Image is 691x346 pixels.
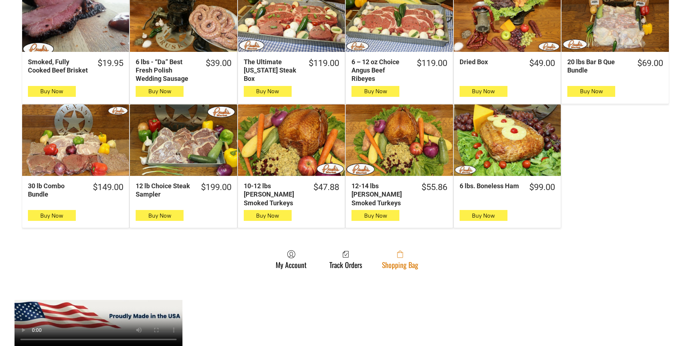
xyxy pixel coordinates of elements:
a: $199.0012 lb Choice Steak Sampler [130,182,237,199]
div: $49.00 [529,58,555,69]
a: $69.0020 lbs Bar B Que Bundle [562,58,669,75]
span: Buy Now [472,88,495,95]
div: 10-12 lbs [PERSON_NAME] Smoked Turkeys [244,182,304,207]
span: Buy Now [40,88,63,95]
button: Buy Now [460,210,507,221]
a: 10-12 lbs Pruski&#39;s Smoked Turkeys [238,104,345,176]
div: 30 lb Combo Bundle [28,182,83,199]
button: Buy Now [460,86,507,97]
button: Buy Now [28,86,76,97]
div: 6 – 12 oz Choice Angus Beef Ribeyes [351,58,407,83]
div: $149.00 [93,182,123,193]
div: $69.00 [637,58,663,69]
a: $49.00Dried Box [454,58,561,69]
div: 6 lbs - “Da” Best Fresh Polish Wedding Sausage [136,58,196,83]
button: Buy Now [244,210,292,221]
a: $19.95Smoked, Fully Cooked Beef Brisket [22,58,129,75]
span: Buy Now [364,212,387,219]
button: Buy Now [136,86,184,97]
a: 12-14 lbs Pruski&#39;s Smoked Turkeys [346,104,453,176]
a: $119.00The Ultimate [US_STATE] Steak Box [238,58,345,83]
a: $55.8612-14 lbs [PERSON_NAME] Smoked Turkeys [346,182,453,207]
div: $119.00 [417,58,447,69]
div: $55.86 [421,182,447,193]
a: $47.8810-12 lbs [PERSON_NAME] Smoked Turkeys [238,182,345,207]
span: Buy Now [148,88,171,95]
div: $19.95 [98,58,123,69]
a: 12 lb Choice Steak Sampler [130,104,237,176]
div: 12 lb Choice Steak Sampler [136,182,191,199]
button: Buy Now [28,210,76,221]
a: My Account [272,250,310,269]
a: 30 lb Combo Bundle [22,104,129,176]
a: $99.006 lbs. Boneless Ham [454,182,561,193]
button: Buy Now [136,210,184,221]
div: Dried Box [460,58,520,66]
div: $99.00 [529,182,555,193]
div: The Ultimate [US_STATE] Steak Box [244,58,299,83]
span: Buy Now [472,212,495,219]
div: 20 lbs Bar B Que Bundle [567,58,628,75]
a: $149.0030 lb Combo Bundle [22,182,129,199]
button: Buy Now [567,86,615,97]
a: Track Orders [326,250,366,269]
a: 6 lbs. Boneless Ham [454,104,561,176]
span: Buy Now [580,88,603,95]
div: 6 lbs. Boneless Ham [460,182,520,190]
button: Buy Now [351,86,399,97]
button: Buy Now [351,210,399,221]
a: $119.006 – 12 oz Choice Angus Beef Ribeyes [346,58,453,83]
div: 12-14 lbs [PERSON_NAME] Smoked Turkeys [351,182,412,207]
span: Buy Now [256,212,279,219]
a: Shopping Bag [378,250,422,269]
span: Buy Now [148,212,171,219]
span: Buy Now [40,212,63,219]
span: Buy Now [256,88,279,95]
a: $39.006 lbs - “Da” Best Fresh Polish Wedding Sausage [130,58,237,83]
div: $47.88 [313,182,339,193]
span: Buy Now [364,88,387,95]
button: Buy Now [244,86,292,97]
div: $39.00 [206,58,231,69]
div: $119.00 [309,58,339,69]
div: Smoked, Fully Cooked Beef Brisket [28,58,88,75]
div: $199.00 [201,182,231,193]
